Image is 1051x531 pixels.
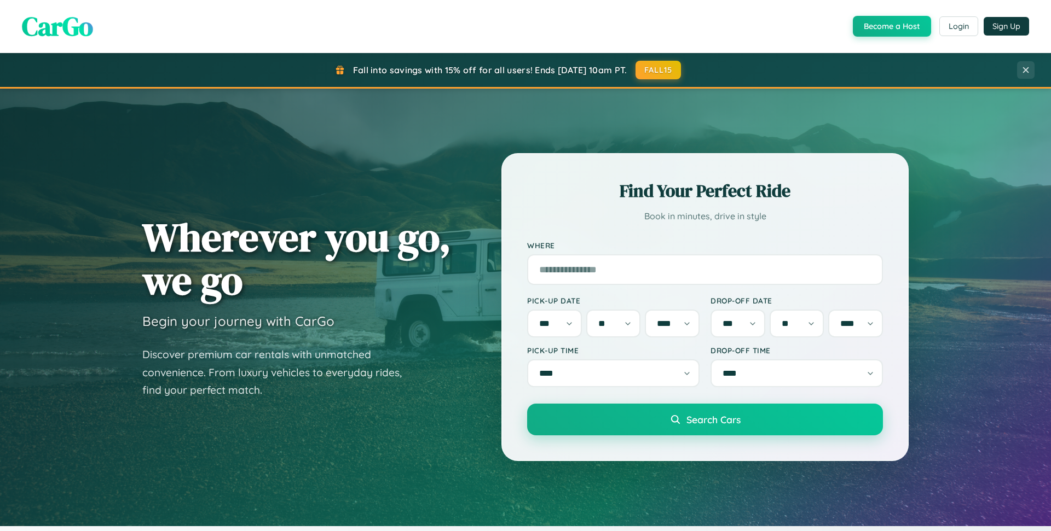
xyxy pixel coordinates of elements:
[527,179,883,203] h2: Find Your Perfect Ride
[142,215,451,302] h1: Wherever you go, we go
[984,17,1029,36] button: Sign Up
[527,296,700,305] label: Pick-up Date
[527,241,883,250] label: Where
[853,16,931,37] button: Become a Host
[527,346,700,355] label: Pick-up Time
[686,413,741,425] span: Search Cars
[711,346,883,355] label: Drop-off Time
[527,208,883,224] p: Book in minutes, drive in style
[636,61,682,79] button: FALL15
[142,346,416,399] p: Discover premium car rentals with unmatched convenience. From luxury vehicles to everyday rides, ...
[527,404,883,435] button: Search Cars
[22,8,93,44] span: CarGo
[711,296,883,305] label: Drop-off Date
[142,313,334,329] h3: Begin your journey with CarGo
[939,16,978,36] button: Login
[353,65,627,75] span: Fall into savings with 15% off for all users! Ends [DATE] 10am PT.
